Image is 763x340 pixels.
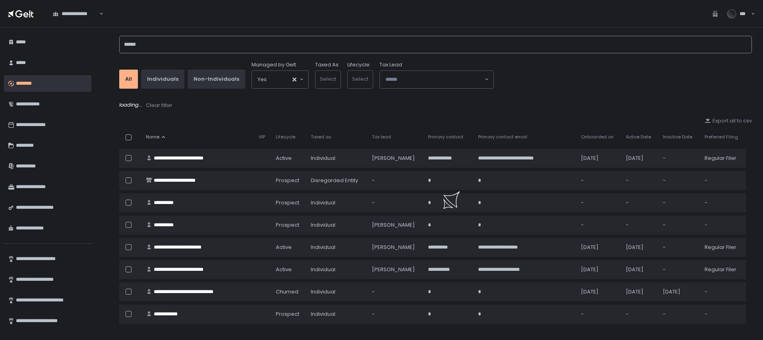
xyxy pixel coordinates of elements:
[119,101,752,109] div: loading...
[352,75,368,83] span: Select
[311,288,362,295] div: Individual
[276,244,292,251] span: active
[705,199,741,206] div: -
[311,134,331,140] span: Taxed as
[626,311,653,318] div: -
[311,311,362,318] div: Individual
[147,76,178,83] div: Individuals
[705,288,741,295] div: -
[581,244,616,251] div: [DATE]
[705,117,752,124] button: Export all to csv
[276,288,298,295] span: churned
[705,155,741,162] div: Regular Filer
[125,76,132,83] div: All
[276,221,299,229] span: prospect
[267,76,292,84] input: Search for option
[119,70,138,89] button: All
[311,199,362,206] div: Individual
[581,199,616,206] div: -
[311,221,362,229] div: Individual
[428,134,463,140] span: Primary contact
[372,221,418,229] div: [PERSON_NAME]
[380,71,494,88] div: Search for option
[146,102,172,109] div: Clear filter
[372,155,418,162] div: [PERSON_NAME]
[311,177,362,184] div: Disregarded Entity
[276,155,292,162] span: active
[705,266,741,273] div: Regular Filer
[372,134,391,140] span: Tax lead
[311,244,362,251] div: Individual
[258,76,267,84] span: Yes
[626,266,653,273] div: [DATE]
[320,75,336,83] span: Select
[663,177,695,184] div: -
[663,221,695,229] div: -
[626,288,653,295] div: [DATE]
[626,221,653,229] div: -
[663,311,695,318] div: -
[581,155,616,162] div: [DATE]
[48,6,103,22] div: Search for option
[252,71,308,88] div: Search for option
[188,70,245,89] button: Non-Individuals
[259,134,265,140] span: VIP
[347,61,370,68] label: Lifecycle
[311,155,362,162] div: Individual
[311,266,362,273] div: Individual
[663,288,695,295] div: [DATE]
[581,221,616,229] div: -
[372,244,418,251] div: [PERSON_NAME]
[98,10,99,18] input: Search for option
[141,70,184,89] button: Individuals
[276,199,299,206] span: prospect
[626,155,653,162] div: [DATE]
[626,199,653,206] div: -
[705,134,738,140] span: Preferred Filing
[146,134,159,140] span: Name
[385,76,484,84] input: Search for option
[372,199,418,206] div: -
[145,101,173,109] button: Clear filter
[372,177,418,184] div: -
[663,266,695,273] div: -
[705,244,741,251] div: Regular Filer
[276,266,292,273] span: active
[705,177,741,184] div: -
[626,134,651,140] span: Active Date
[626,177,653,184] div: -
[581,177,616,184] div: -
[276,311,299,318] span: prospect
[663,134,692,140] span: Inactive Date
[252,61,296,68] span: Managed by Gelt
[315,61,339,68] label: Taxed As
[581,266,616,273] div: [DATE]
[380,61,402,68] span: Tax Lead
[372,266,418,273] div: [PERSON_NAME]
[705,221,741,229] div: -
[276,134,295,140] span: Lifecycle
[581,134,614,140] span: Onboarded on
[663,155,695,162] div: -
[581,311,616,318] div: -
[705,311,741,318] div: -
[581,288,616,295] div: [DATE]
[626,244,653,251] div: [DATE]
[663,199,695,206] div: -
[194,76,239,83] div: Non-Individuals
[478,134,527,140] span: Primary contact email
[372,288,418,295] div: -
[663,244,695,251] div: -
[276,177,299,184] span: prospect
[292,78,296,82] button: Clear Selected
[372,311,418,318] div: -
